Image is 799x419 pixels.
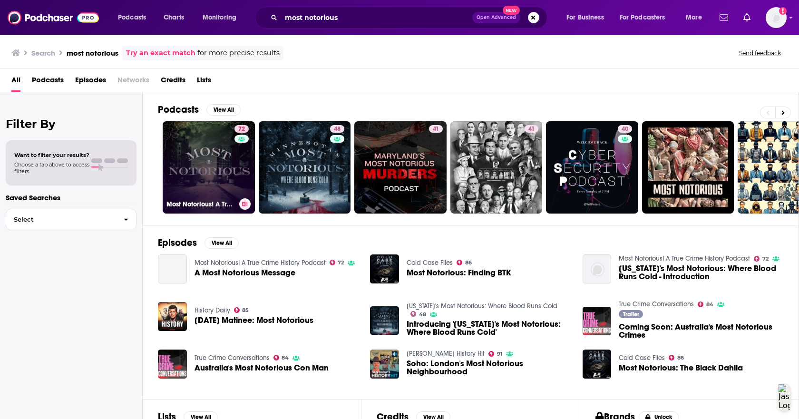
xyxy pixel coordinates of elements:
span: 48 [334,125,341,134]
img: Coming Soon: Australia's Most Notorious Crimes [583,307,612,336]
a: 41 [354,121,447,214]
span: Introducing '[US_STATE]'s Most Notorious: Where Blood Runs Cold' [407,320,571,336]
a: 48 [330,125,344,133]
a: Podcasts [32,72,64,92]
span: Trailer [623,312,639,317]
a: Most Notorious: Finding BTK [407,269,511,277]
a: A Most Notorious Message [158,254,187,283]
span: for more precise results [197,48,280,58]
a: 84 [698,302,713,307]
a: True Crime Conversations [619,300,694,308]
a: 41 [525,125,538,133]
span: Most Notorious: The Black Dahlia [619,364,743,372]
button: View All [205,237,239,249]
a: 85 [234,307,249,313]
a: 48 [259,121,351,214]
img: Australia's Most Notorious Con Man [158,350,187,379]
button: open menu [111,10,158,25]
span: New [503,6,520,15]
span: Logged in as RebRoz5 [766,7,787,28]
span: A Most Notorious Message [195,269,295,277]
a: 72 [754,256,769,262]
a: 72 [330,260,344,265]
a: Most Notorious! A True Crime History Podcast [195,259,326,267]
a: 40 [618,125,632,133]
a: 84 [273,355,289,361]
a: 72Most Notorious! A True Crime History Podcast [163,121,255,214]
span: 72 [238,125,245,134]
img: Saturday Matinee: Most Notorious [158,302,187,331]
span: 85 [242,308,249,312]
span: Coming Soon: Australia's Most Notorious Crimes [619,323,783,339]
div: Search podcasts, credits, & more... [264,7,556,29]
a: Dan Snow's History Hit [407,350,485,358]
span: Soho: London's Most Notorious Neighbourhood [407,360,571,376]
svg: Add a profile image [779,7,787,15]
a: Lists [197,72,211,92]
span: 41 [433,125,439,134]
img: Podchaser - Follow, Share and Rate Podcasts [8,9,99,27]
h3: Search [31,49,55,58]
span: Want to filter your results? [14,152,89,158]
a: 41 [450,121,543,214]
button: Send feedback [736,49,784,57]
button: open menu [196,10,249,25]
span: For Podcasters [620,11,665,24]
span: 91 [497,352,502,356]
span: 72 [338,261,344,265]
a: 86 [669,355,684,361]
img: User Profile [766,7,787,28]
h2: Filter By [6,117,136,131]
button: Open AdvancedNew [472,12,520,23]
h3: Most Notorious! A True Crime History Podcast [166,200,235,208]
span: Open Advanced [477,15,516,20]
span: More [686,11,702,24]
img: Most Notorious: Finding BTK [370,254,399,283]
span: 86 [677,356,684,360]
a: Minnesota's Most Notorious: Where Blood Runs Cold - Introduction [619,264,783,281]
button: Show profile menu [766,7,787,28]
span: Networks [117,72,149,92]
button: open menu [679,10,714,25]
a: Australia's Most Notorious Con Man [195,364,329,372]
span: 86 [465,261,472,265]
span: Credits [161,72,185,92]
span: [US_STATE]'s Most Notorious: Where Blood Runs Cold - Introduction [619,264,783,281]
span: 84 [282,356,289,360]
a: 91 [488,351,502,357]
span: Podcasts [118,11,146,24]
a: Try an exact match [126,48,195,58]
a: 48 [410,311,426,317]
a: 72 [234,125,249,133]
img: Soho: London's Most Notorious Neighbourhood [370,350,399,379]
a: All [11,72,20,92]
img: Most Notorious: The Black Dahlia [583,350,612,379]
img: Minnesota's Most Notorious: Where Blood Runs Cold - Introduction [583,254,612,283]
a: Introducing 'Minnesota's Most Notorious: Where Blood Runs Cold' [407,320,571,336]
span: 48 [419,312,426,317]
a: Most Notorious! A True Crime History Podcast [619,254,750,263]
span: 41 [528,125,535,134]
a: Charts [157,10,190,25]
span: Choose a tab above to access filters. [14,161,89,175]
h3: most notorious [67,49,118,58]
a: Cold Case Files [407,259,453,267]
span: 84 [706,302,713,307]
p: Saved Searches [6,193,136,202]
a: True Crime Conversations [195,354,270,362]
span: Episodes [75,72,106,92]
img: Introducing 'Minnesota's Most Notorious: Where Blood Runs Cold' [370,306,399,335]
a: History Daily [195,306,230,314]
button: open menu [560,10,616,25]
